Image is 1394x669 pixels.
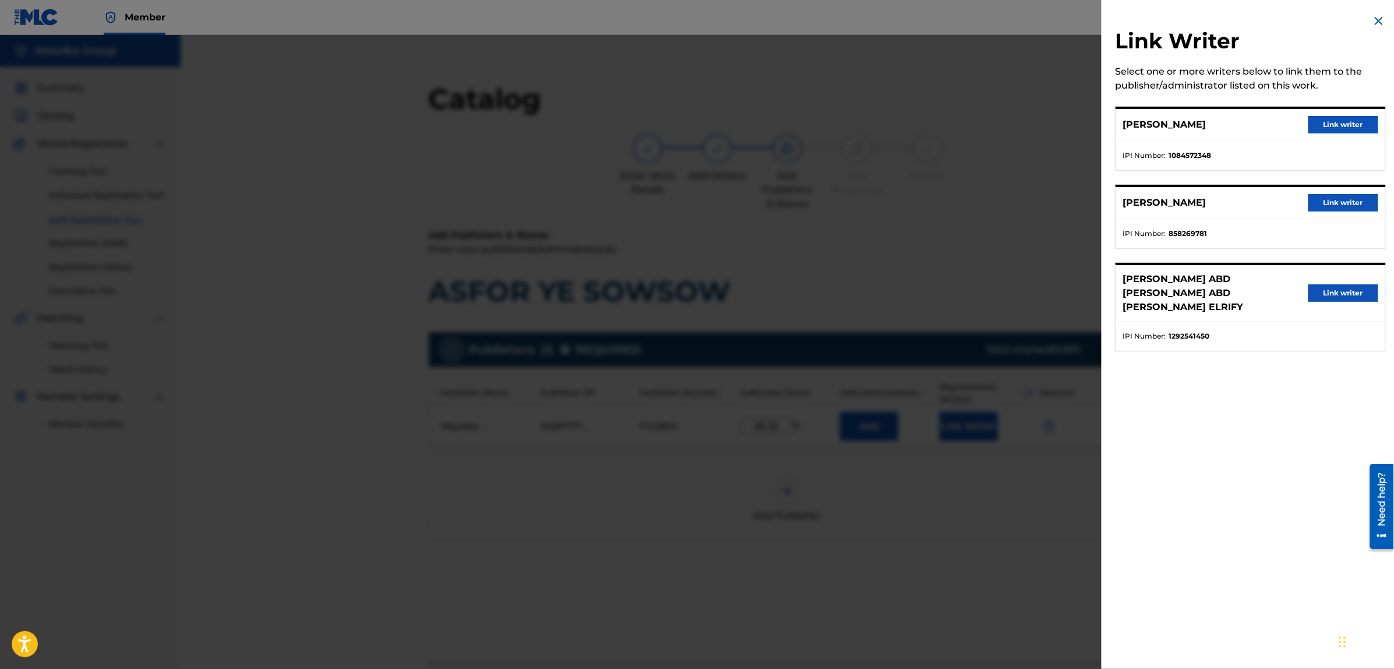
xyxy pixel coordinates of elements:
[1123,331,1166,341] span: IPI Number :
[1116,65,1386,93] div: Select one or more writers below to link them to the publisher/administrator listed on this work.
[1123,118,1206,132] p: [PERSON_NAME]
[1339,625,1346,660] div: Drag
[14,9,59,26] img: MLC Logo
[1123,196,1206,210] p: [PERSON_NAME]
[1336,613,1394,669] iframe: Chat Widget
[1123,272,1308,314] p: [PERSON_NAME] ABD [PERSON_NAME] ABD [PERSON_NAME] ELRIFY
[1169,331,1210,341] strong: 1292541450
[1308,194,1378,212] button: Link writer
[1123,228,1166,239] span: IPI Number :
[1123,150,1166,161] span: IPI Number :
[104,10,118,24] img: Top Rightsholder
[1361,460,1394,554] iframe: Resource Center
[1308,116,1378,133] button: Link writer
[1308,284,1378,302] button: Link writer
[1169,150,1212,161] strong: 1084572348
[1116,28,1386,58] h2: Link Writer
[1169,228,1208,239] strong: 858269781
[125,10,165,24] span: Member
